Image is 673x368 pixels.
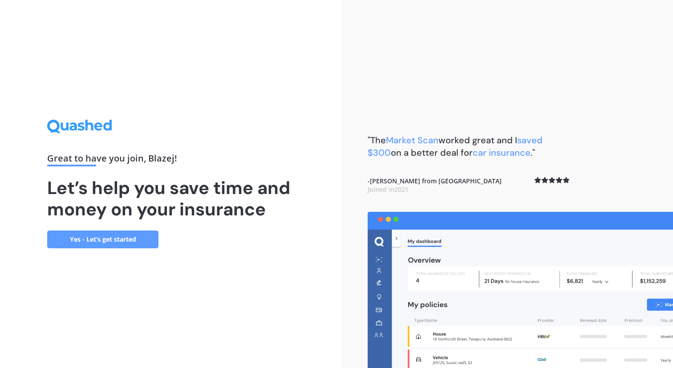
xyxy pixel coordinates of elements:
span: Market Scan [386,134,438,146]
img: dashboard.webp [368,212,673,368]
span: car insurance [473,147,531,158]
a: Yes - Let’s get started [47,231,158,248]
div: Great to have you join , Blazej ! [47,154,294,166]
h1: Let’s help you save time and money on your insurance [47,177,294,220]
b: - [PERSON_NAME] from [GEOGRAPHIC_DATA] [368,177,502,194]
span: saved $300 [368,134,543,158]
b: "The worked great and I on a better deal for ." [368,134,543,158]
span: Joined in 2021 [368,185,409,194]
